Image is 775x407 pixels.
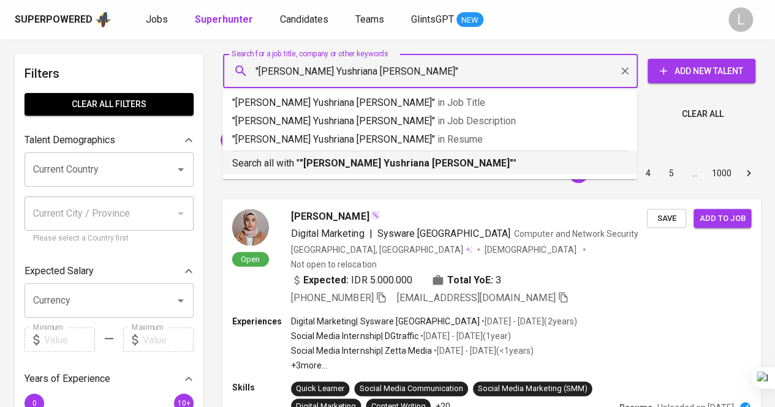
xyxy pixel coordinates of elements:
[291,243,472,255] div: [GEOGRAPHIC_DATA], [GEOGRAPHIC_DATA]
[232,132,627,147] p: "[PERSON_NAME] Yushriana [PERSON_NAME]"
[291,291,373,303] span: [PHONE_NUMBER]
[34,97,184,112] span: Clear All filters
[146,13,168,25] span: Jobs
[280,13,328,25] span: Candidates
[25,133,115,147] p: Talent Demographics
[25,372,110,386] p: Years of Experience
[682,106,724,122] span: Clear All
[437,133,483,145] span: in Resume
[291,258,376,270] p: Not open to relocation
[300,157,513,169] b: "[PERSON_NAME] Yushriana [PERSON_NAME]"
[291,209,369,223] span: [PERSON_NAME]
[25,264,94,278] p: Expected Salary
[232,209,269,245] img: 16ccb143e78b036057d114073b83f6d4.jpg
[143,327,194,352] input: Value
[15,10,112,29] a: Superpoweredapp logo
[291,330,418,342] p: Social Media Internship | DGtraffic
[44,327,95,352] input: Value
[195,13,253,25] b: Superhunter
[411,12,483,28] a: GlintsGPT NEW
[485,243,578,255] span: [DEMOGRAPHIC_DATA]
[25,128,194,152] div: Talent Demographics
[437,97,485,108] span: in Job Title
[232,315,291,327] p: Experiences
[195,12,255,28] a: Superhunter
[232,381,291,394] p: Skills
[653,211,680,225] span: Save
[232,114,627,129] p: "[PERSON_NAME] Yushriana [PERSON_NAME]"
[15,13,93,27] div: Superpowered
[25,367,194,391] div: Years of Experience
[648,59,755,83] button: Add New Talent
[291,227,364,239] span: Digital Marketing
[291,272,412,287] div: IDR 5.000.000
[355,13,384,25] span: Teams
[172,292,189,309] button: Open
[291,315,480,327] p: Digital Marketing | Sysware [GEOGRAPHIC_DATA]
[411,13,454,25] span: GlintsGPT
[291,345,432,357] p: Social Media Internship | Zetta Media
[236,253,265,264] span: Open
[437,115,516,127] span: in Job Description
[496,272,501,287] span: 3
[25,93,194,116] button: Clear All filters
[370,210,380,220] img: magic_wand.svg
[172,161,189,178] button: Open
[369,226,372,241] span: |
[355,12,387,28] a: Teams
[480,315,577,327] p: • [DATE] - [DATE] ( 2 years )
[432,345,534,357] p: • [DATE] - [DATE] ( <1 years )
[543,163,760,183] nav: pagination navigation
[447,272,493,287] b: Total YoE:
[677,103,728,125] button: Clear All
[616,62,633,80] button: Clear
[514,228,638,238] span: Computer and Network Security
[638,163,658,183] button: Go to page 4
[25,64,194,83] h6: Filters
[700,211,745,225] span: Add to job
[694,209,751,228] button: Add to job
[418,330,511,342] p: • [DATE] - [DATE] ( 1 year )
[708,163,735,183] button: Go to page 1000
[33,233,185,245] p: Please select a Country first
[232,156,627,171] p: Search all with " "
[397,291,556,303] span: [EMAIL_ADDRESS][DOMAIN_NAME]
[303,272,349,287] b: Expected:
[657,64,746,79] span: Add New Talent
[296,383,344,395] div: Quick Learner
[662,163,681,183] button: Go to page 5
[359,383,463,395] div: Social Media Communication
[25,259,194,283] div: Expected Salary
[377,227,510,239] span: Sysware [GEOGRAPHIC_DATA]
[478,383,588,395] div: Social Media Marketing (SMM)
[280,12,331,28] a: Candidates
[739,163,758,183] button: Go to next page
[95,10,112,29] img: app logo
[728,7,753,32] div: L
[221,134,347,146] span: "miza shintia" AND "budi luhur"
[291,359,577,372] p: +3 more ...
[221,130,360,150] div: "miza shintia" AND "budi luhur"
[685,167,705,179] div: …
[232,95,627,110] p: "[PERSON_NAME] Yushriana [PERSON_NAME]"
[647,209,686,228] button: Save
[456,14,483,26] span: NEW
[146,12,170,28] a: Jobs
